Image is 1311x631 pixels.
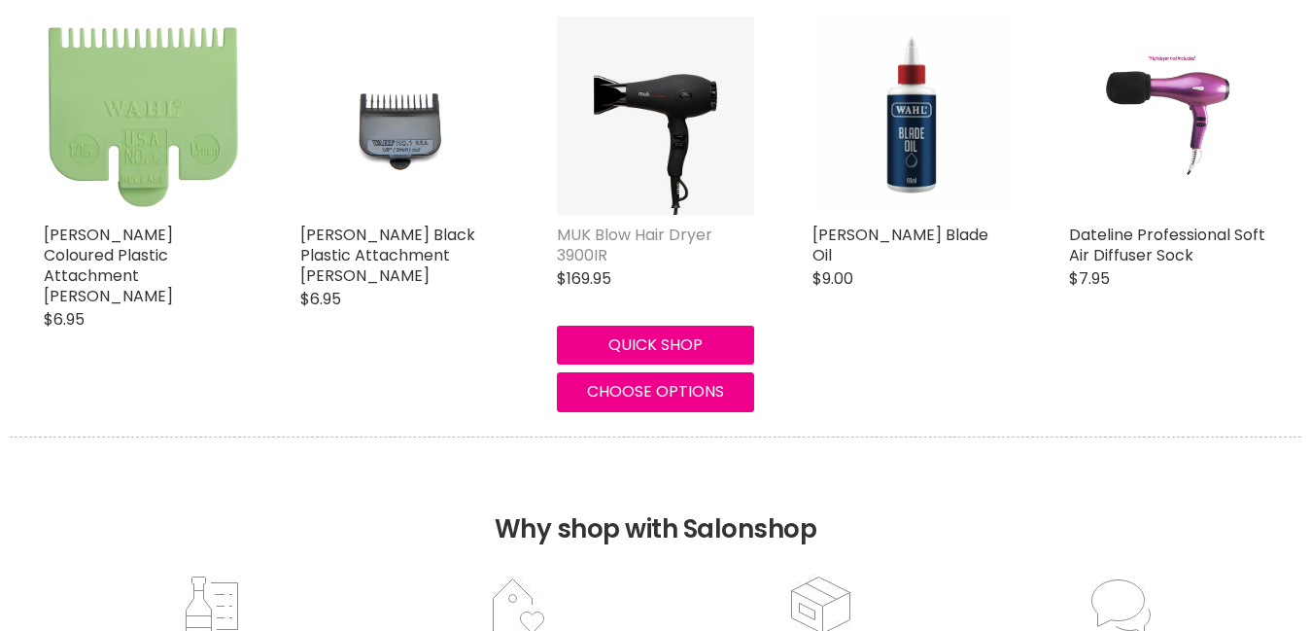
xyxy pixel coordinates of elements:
span: $169.95 [557,267,611,290]
a: [PERSON_NAME] Blade Oil [812,224,988,266]
a: Dateline Professional Soft Air Diffuser Sock Dateline Professional Soft Air Diffuser Sock [1069,17,1267,215]
img: Wahl Coloured Plastic Attachment Combs [44,17,242,215]
img: Wahl Black Plastic Attachment Combs [332,17,465,215]
button: Quick shop [557,326,755,365]
span: Choose options [587,380,724,403]
a: [PERSON_NAME] Black Plastic Attachment [PERSON_NAME] [300,224,475,287]
span: $6.95 [44,308,85,331]
a: [PERSON_NAME] Coloured Plastic Attachment [PERSON_NAME] [44,224,173,307]
img: Dateline Professional Soft Air Diffuser Sock [1102,17,1234,215]
a: Dateline Professional Soft Air Diffuser Sock [1069,224,1265,266]
span: $6.95 [300,288,341,310]
img: MUK Blow Hair Dryer 3900IR [557,17,755,215]
img: Wahl Blade Oil [812,17,1011,215]
a: Wahl Coloured Plastic Attachment Combs Wahl Coloured Plastic Attachment Combs [44,17,242,215]
span: $9.00 [812,267,853,290]
a: MUK Blow Hair Dryer 3900IR MUK Blow Hair Dryer 3900IR [557,17,755,215]
span: $7.95 [1069,267,1110,290]
button: Choose options [557,372,755,411]
a: Wahl Black Plastic Attachment Combs Wahl Black Plastic Attachment Combs [300,17,499,215]
h2: Why shop with Salonshop [10,437,1301,574]
a: MUK Blow Hair Dryer 3900IR [557,224,712,266]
